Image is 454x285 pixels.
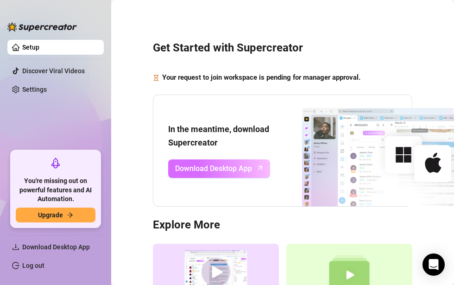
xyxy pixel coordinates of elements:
h3: Explore More [153,218,412,233]
span: download [12,243,19,251]
strong: Your request to join workspace is pending for manager approval. [162,73,360,82]
span: hourglass [153,72,159,83]
span: Upgrade [38,211,63,219]
a: Settings [22,86,47,93]
a: Download Desktop Apparrow-up [168,159,270,178]
div: Open Intercom Messenger [422,253,445,276]
a: Setup [22,44,39,51]
img: logo-BBDzfeDw.svg [7,22,77,32]
h3: Get Started with Supercreator [153,41,412,56]
span: arrow-right [67,212,73,218]
span: arrow-up [255,163,265,173]
span: You're missing out on powerful features and AI Automation. [16,177,95,204]
span: Download Desktop App [175,163,252,174]
a: Discover Viral Videos [22,67,85,75]
span: Download Desktop App [22,243,90,251]
strong: In the meantime, download Supercreator [168,124,269,147]
span: rocket [50,158,61,169]
button: Upgradearrow-right [16,208,95,222]
a: Log out [22,262,44,269]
